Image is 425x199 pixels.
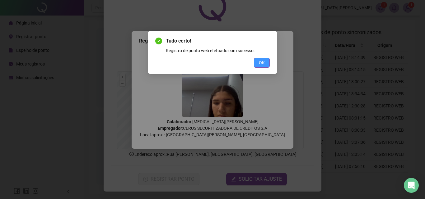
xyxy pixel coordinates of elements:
[166,37,270,45] span: Tudo certo!
[404,178,419,193] div: Open Intercom Messenger
[254,58,270,68] button: OK
[166,47,270,54] div: Registro de ponto web efetuado com sucesso.
[259,59,265,66] span: OK
[155,38,162,44] span: check-circle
